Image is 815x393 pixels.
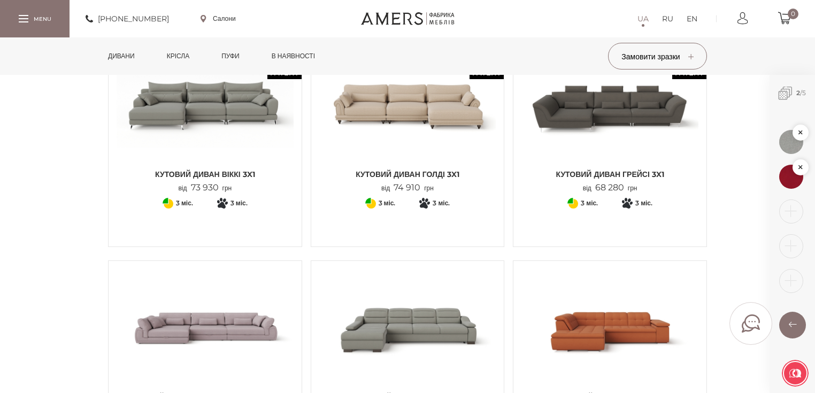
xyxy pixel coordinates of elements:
[264,37,323,75] a: в наявності
[770,75,815,112] span: /
[390,182,424,192] span: 74 910
[117,46,294,164] img: Кутовий диван ВІККІ 3x1
[521,169,698,180] span: Кутовий диван ГРЕЙСІ 3x1
[779,130,803,154] img: 1576664823.jpg
[521,46,698,193] a: New Patent Кутовий диван ГРЕЙСІ 3x1 Кутовий диван ГРЕЙСІ 3x1 від68 280грн
[788,9,798,19] span: 0
[159,37,197,75] a: Крісла
[687,12,697,25] a: EN
[230,197,248,210] span: 3 міс.
[608,43,707,70] button: Замовити зразки
[379,197,396,210] span: 3 міс.
[637,12,649,25] a: UA
[213,37,248,75] a: Пуфи
[319,46,496,193] a: New Patent Кутовий диван ГОЛДІ 3x1 Кутовий диван ГОЛДІ 3x1 Кутовий диван ГОЛДІ 3x1 від74 910грн
[583,183,637,193] p: від грн
[117,169,294,180] span: Кутовий диван ВІККІ 3x1
[635,197,652,210] span: 3 міс.
[662,12,673,25] a: RU
[86,12,169,25] a: [PHONE_NUMBER]
[581,197,598,210] span: 3 міс.
[591,182,628,192] span: 68 280
[117,46,294,193] a: New Patent Кутовий диван ВІККІ 3x1 Кутовий диван ВІККІ 3x1 від73 930грн
[176,197,193,210] span: 3 міс.
[187,182,222,192] span: 73 930
[779,165,803,189] img: 1576662562.jpg
[319,169,496,180] span: Кутовий диван ГОЛДІ 3x1
[381,183,434,193] p: від грн
[521,46,698,164] img: Кутовий диван ГРЕЙСІ 3x1
[433,197,450,210] span: 3 міс.
[802,89,806,97] span: 5
[796,89,800,97] b: 2
[621,52,693,61] span: Замовити зразки
[100,37,143,75] a: Дивани
[178,183,232,193] p: від грн
[201,14,236,24] a: Салони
